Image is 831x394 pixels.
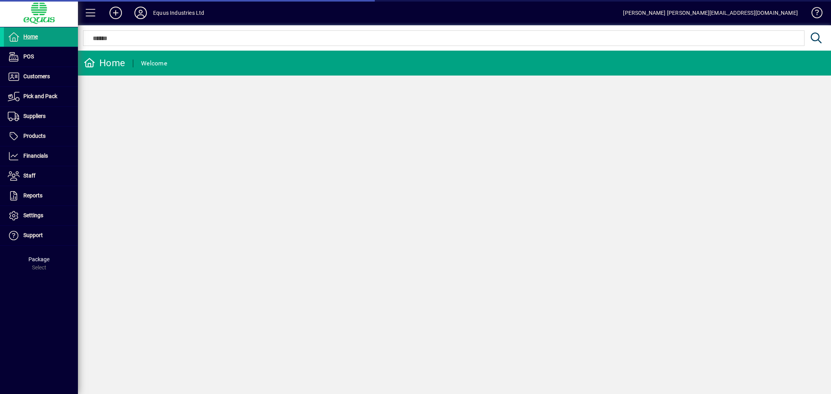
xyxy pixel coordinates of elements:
span: Home [23,33,38,40]
a: Suppliers [4,107,78,126]
a: Products [4,127,78,146]
a: Knowledge Base [806,2,821,27]
a: Reports [4,186,78,206]
button: Add [103,6,128,20]
div: Equus Industries Ltd [153,7,205,19]
span: Reports [23,192,42,199]
span: Suppliers [23,113,46,119]
div: Welcome [141,57,167,70]
span: Customers [23,73,50,79]
span: POS [23,53,34,60]
span: Pick and Pack [23,93,57,99]
a: POS [4,47,78,67]
a: Customers [4,67,78,86]
span: Settings [23,212,43,218]
button: Profile [128,6,153,20]
a: Financials [4,146,78,166]
span: Financials [23,153,48,159]
span: Staff [23,172,35,179]
a: Pick and Pack [4,87,78,106]
a: Settings [4,206,78,225]
span: Products [23,133,46,139]
span: Package [28,256,49,262]
a: Staff [4,166,78,186]
div: Home [84,57,125,69]
span: Support [23,232,43,238]
a: Support [4,226,78,245]
div: [PERSON_NAME] [PERSON_NAME][EMAIL_ADDRESS][DOMAIN_NAME] [623,7,798,19]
